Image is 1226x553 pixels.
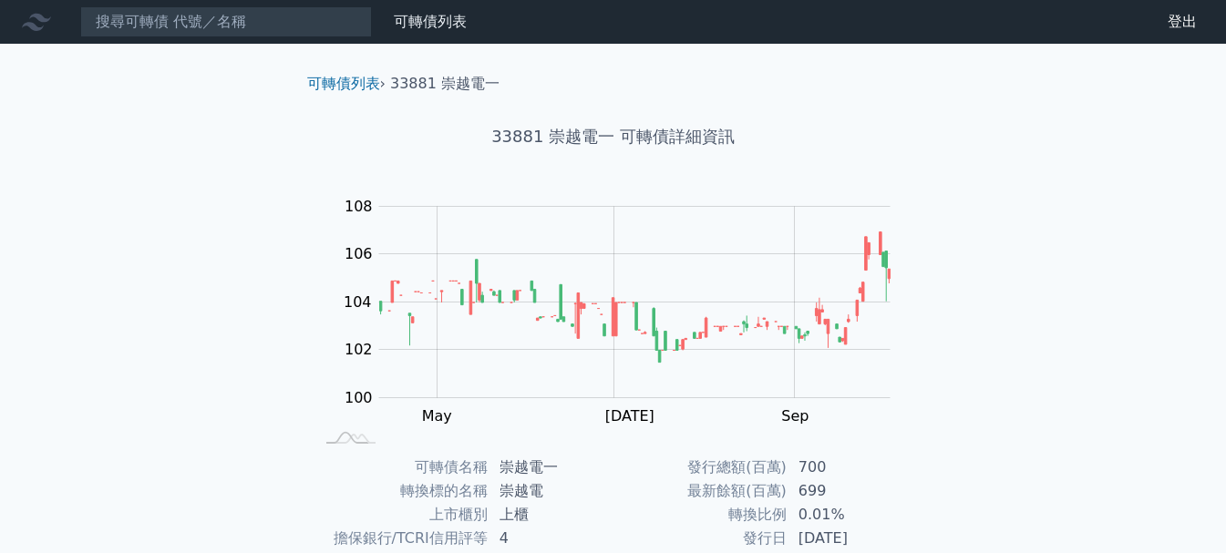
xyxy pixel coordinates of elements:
[394,13,467,30] a: 可轉債列表
[314,479,489,503] td: 轉換標的名稱
[788,503,912,527] td: 0.01%
[344,293,372,311] tspan: 104
[335,198,918,425] g: Chart
[80,6,372,37] input: 搜尋可轉債 代號／名稱
[613,503,788,527] td: 轉換比例
[307,75,380,92] a: 可轉債列表
[788,479,912,503] td: 699
[314,456,489,479] td: 可轉債名稱
[613,456,788,479] td: 發行總額(百萬)
[605,407,654,425] tspan: [DATE]
[345,341,373,358] tspan: 102
[788,456,912,479] td: 700
[489,503,613,527] td: 上櫃
[345,245,373,262] tspan: 106
[314,527,489,550] td: 擔保銀行/TCRI信用評等
[293,124,934,149] h1: 33881 崇越電一 可轉債詳細資訊
[781,407,809,425] tspan: Sep
[613,479,788,503] td: 最新餘額(百萬)
[1153,7,1211,36] a: 登出
[390,73,500,95] li: 33881 崇越電一
[307,73,386,95] li: ›
[613,527,788,550] td: 發行日
[345,389,373,406] tspan: 100
[345,198,373,215] tspan: 108
[489,456,613,479] td: 崇越電一
[314,503,489,527] td: 上市櫃別
[489,479,613,503] td: 崇越電
[422,407,452,425] tspan: May
[788,527,912,550] td: [DATE]
[489,527,613,550] td: 4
